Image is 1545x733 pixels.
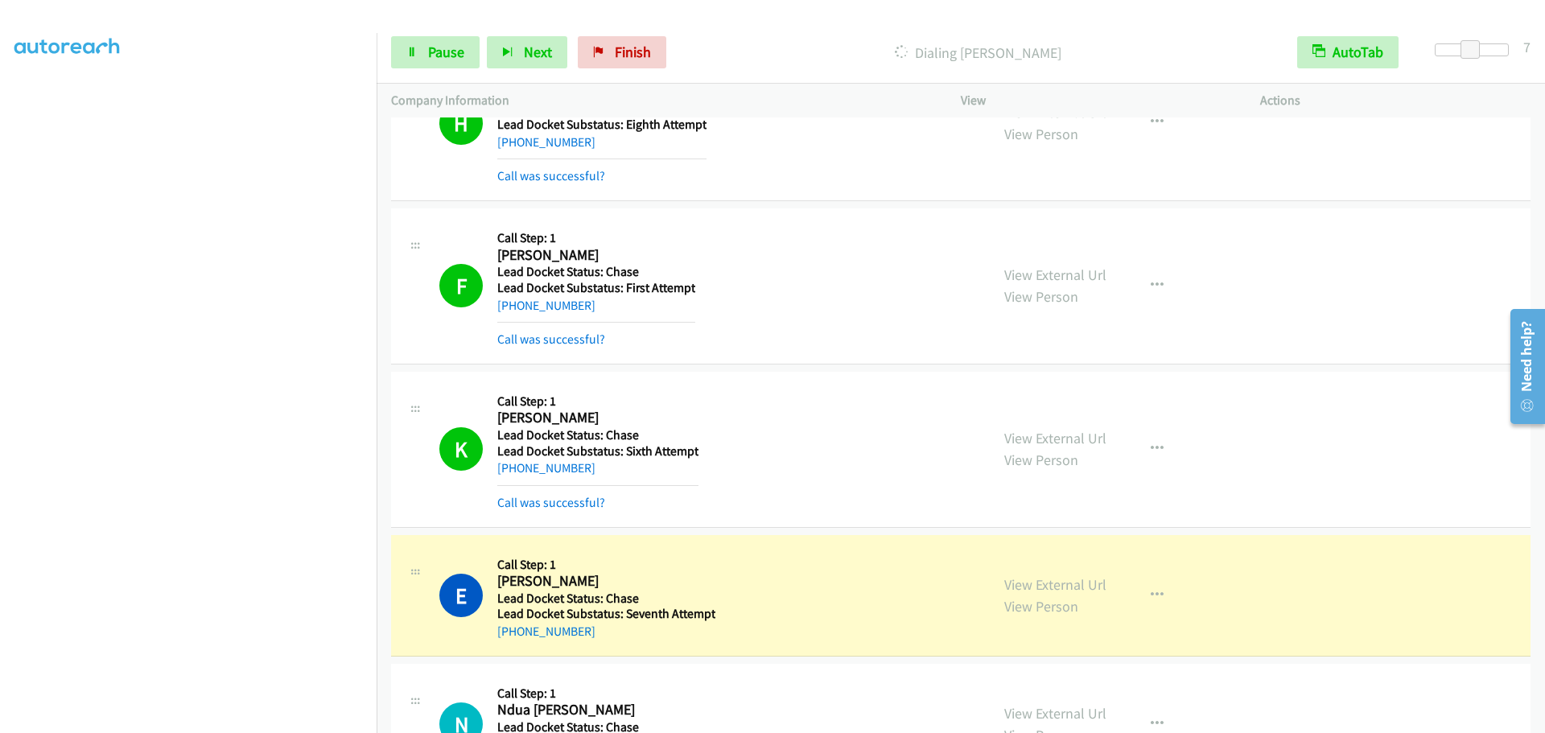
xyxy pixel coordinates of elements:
[1297,36,1399,68] button: AutoTab
[1004,266,1106,284] a: View External Url
[497,557,715,573] h5: Call Step: 1
[1004,103,1106,121] a: View External Url
[497,246,695,265] h2: [PERSON_NAME]
[391,36,480,68] a: Pause
[1260,91,1531,110] p: Actions
[1523,36,1531,58] div: 7
[1004,287,1078,306] a: View Person
[497,701,698,719] h2: Ndua [PERSON_NAME]
[497,460,595,476] a: [PHONE_NUMBER]
[497,117,707,133] h5: Lead Docket Substatus: Eighth Attempt
[497,572,715,591] h2: [PERSON_NAME]
[391,91,932,110] p: Company Information
[497,298,595,313] a: [PHONE_NUMBER]
[428,43,464,61] span: Pause
[497,264,695,280] h5: Lead Docket Status: Chase
[497,624,595,639] a: [PHONE_NUMBER]
[1498,303,1545,430] iframe: Resource Center
[497,230,695,246] h5: Call Step: 1
[497,280,695,296] h5: Lead Docket Substatus: First Attempt
[578,36,666,68] a: Finish
[961,91,1231,110] p: View
[497,134,595,150] a: [PHONE_NUMBER]
[524,43,552,61] span: Next
[1004,704,1106,723] a: View External Url
[497,686,698,702] h5: Call Step: 1
[497,409,698,427] h2: [PERSON_NAME]
[497,168,605,183] a: Call was successful?
[1004,429,1106,447] a: View External Url
[1004,451,1078,469] a: View Person
[497,591,715,607] h5: Lead Docket Status: Chase
[497,606,715,622] h5: Lead Docket Substatus: Seventh Attempt
[439,574,483,617] h1: E
[615,43,651,61] span: Finish
[1004,597,1078,616] a: View Person
[497,443,698,459] h5: Lead Docket Substatus: Sixth Attempt
[497,331,605,347] a: Call was successful?
[439,427,483,471] h1: K
[439,101,483,145] h1: H
[688,42,1268,64] p: Dialing [PERSON_NAME]
[497,427,698,443] h5: Lead Docket Status: Chase
[1004,575,1106,594] a: View External Url
[497,393,698,410] h5: Call Step: 1
[497,495,605,510] a: Call was successful?
[487,36,567,68] button: Next
[439,264,483,307] h1: F
[1004,125,1078,143] a: View Person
